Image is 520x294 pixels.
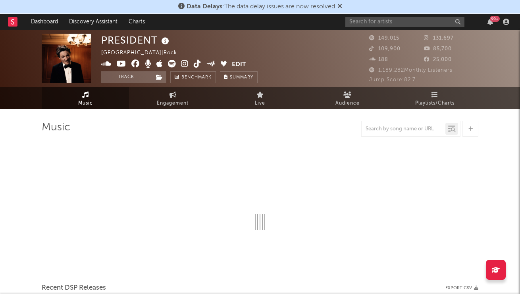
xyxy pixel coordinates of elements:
span: 25,000 [424,57,452,62]
a: Audience [304,87,391,109]
div: 99 + [490,16,500,22]
a: Playlists/Charts [391,87,478,109]
div: PRESIDENT [101,34,171,47]
span: 188 [369,57,388,62]
span: 85,700 [424,46,452,52]
span: Recent DSP Releases [42,283,106,293]
a: Discovery Assistant [64,14,123,30]
input: Search for artists [345,17,464,27]
span: Benchmark [181,73,212,82]
span: Jump Score: 82.7 [369,77,416,82]
button: Track [101,71,151,83]
span: 149,015 [369,36,399,41]
a: Live [216,87,304,109]
a: Dashboard [25,14,64,30]
span: 1,189,282 Monthly Listeners [369,68,453,73]
span: Data Delays [187,4,222,10]
a: Music [42,87,129,109]
button: 99+ [487,19,493,25]
span: 131,697 [424,36,454,41]
span: Live [255,99,265,108]
button: Export CSV [445,286,478,290]
button: Summary [220,71,258,83]
span: : The data delay issues are now resolved [187,4,335,10]
span: Dismiss [337,4,342,10]
span: Playlists/Charts [415,99,455,108]
button: Edit [232,60,246,70]
span: Audience [335,99,360,108]
div: [GEOGRAPHIC_DATA] | Rock [101,48,186,58]
span: 109,900 [369,46,401,52]
a: Engagement [129,87,216,109]
span: Engagement [157,99,189,108]
span: Summary [230,75,253,80]
a: Charts [123,14,150,30]
input: Search by song name or URL [362,126,445,132]
a: Benchmark [170,71,216,83]
span: Music [78,99,93,108]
